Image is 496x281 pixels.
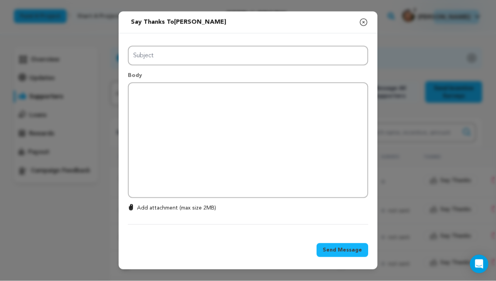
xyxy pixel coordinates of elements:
div: Open Intercom Messenger [470,255,488,273]
div: Say thanks to [131,18,226,27]
span: [PERSON_NAME] [174,19,226,25]
button: Send Message [317,243,368,257]
p: Add attachment (max size 2MB) [137,204,216,212]
input: Subject [128,46,368,66]
span: Send Message [323,246,362,254]
p: Body [128,72,368,82]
